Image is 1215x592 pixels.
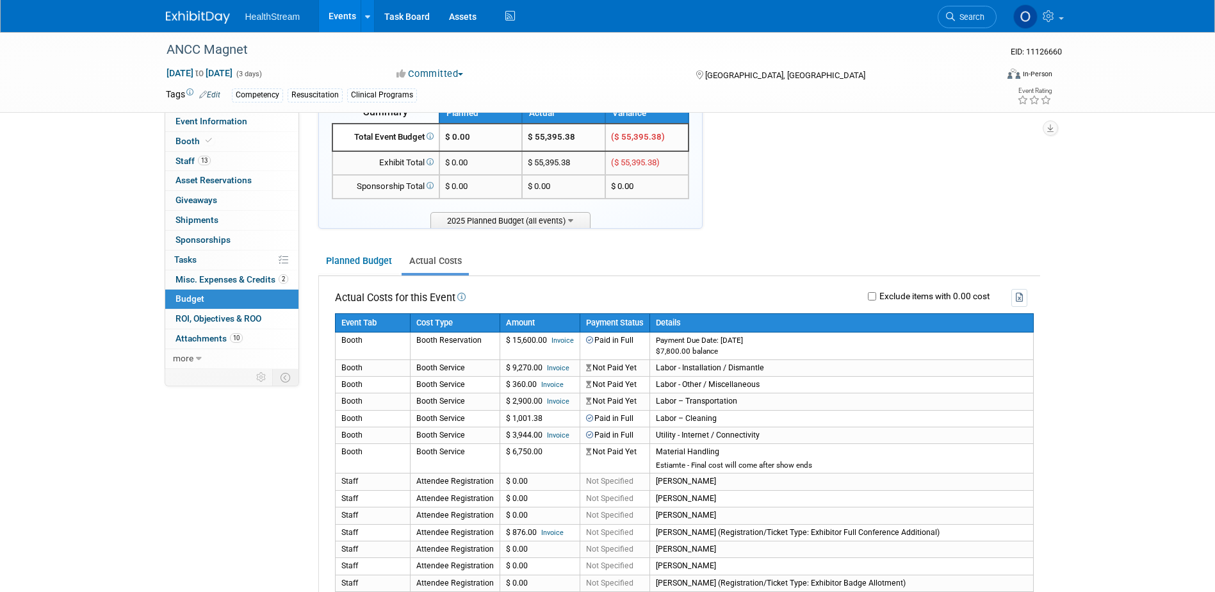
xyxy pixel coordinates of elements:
td: $ 15,600.00 [500,333,580,359]
th: Cost Type [410,313,500,333]
div: Total Event Budget [338,131,434,144]
span: $ 0.00 [445,181,468,191]
a: Planned Budget [318,249,399,273]
td: Material Handling [649,444,1033,473]
a: Booth [165,132,298,151]
td: [PERSON_NAME] [649,490,1033,507]
a: Attachments10 [165,329,298,349]
td: $ 0.00 [500,490,580,507]
td: [PERSON_NAME] (Registration/Ticket Type: Exhibitor Full Conference Additional) [649,524,1033,541]
button: Committed [392,67,468,81]
a: Event Information [165,112,298,131]
a: Budget [165,290,298,309]
div: Sponsorship Total [338,181,434,193]
a: Invoice [551,336,574,345]
a: Shipments [165,211,298,230]
td: Paid in Full [580,410,649,427]
span: $ 0.00 [611,181,633,191]
th: Payment Status [580,313,649,333]
td: Tags [166,88,220,103]
span: Not Specified [586,579,633,588]
a: Sponsorships [165,231,298,250]
td: Actual Costs for this Event [335,289,466,306]
a: more [165,349,298,368]
span: $ 0.00 [445,158,468,167]
img: ExhibitDay [166,11,230,24]
td: Attendee Registration [410,473,500,490]
span: Booth [175,136,215,146]
td: Staff [335,524,410,541]
span: Not Specified [586,494,633,503]
span: HealthStream [245,12,300,22]
span: 2 [279,274,288,284]
a: Asset Reservations [165,171,298,190]
span: [GEOGRAPHIC_DATA], [GEOGRAPHIC_DATA] [705,70,865,80]
a: Misc. Expenses & Credits2 [165,270,298,290]
th: Actual [522,103,605,124]
span: Search [955,12,984,22]
span: ROI, Objectives & ROO [175,313,261,324]
a: ROI, Objectives & ROO [165,309,298,329]
a: Invoice [541,381,564,389]
span: Not Specified [586,511,633,520]
div: Event Format [921,67,1053,86]
td: Booth Service [410,393,500,410]
span: Event ID: 11126660 [1011,47,1062,56]
a: Tasks [165,251,298,270]
td: Attendee Registration [410,524,500,541]
span: Summary [363,106,408,118]
td: Attendee Registration [410,558,500,575]
td: Labor – Cleaning [649,410,1033,427]
a: Invoice [547,431,569,440]
td: Staff [335,575,410,591]
a: Actual Costs [402,249,469,273]
td: Booth [335,393,410,410]
td: $ 55,395.38 [522,151,605,175]
td: Booth [335,377,410,393]
td: Labor – Transportation [649,393,1033,410]
td: $ 360.00 [500,377,580,393]
td: Paid in Full [580,427,649,444]
a: Search [938,6,997,28]
td: Booth [335,444,410,473]
a: Invoice [547,397,569,406]
th: Planned [439,103,523,124]
a: Edit [199,90,220,99]
td: Staff [335,490,410,507]
span: ($ 55,395.38) [611,132,665,142]
div: Event Rating [1017,88,1052,94]
th: Variance [605,103,689,124]
img: Olivia Christopher [1013,4,1038,29]
td: Booth Service [410,427,500,444]
td: Attendee Registration [410,541,500,557]
th: Details [649,313,1033,333]
span: 10 [230,333,243,343]
td: Toggle Event Tabs [272,369,298,386]
td: $ 0.00 [522,175,605,199]
span: Giveaways [175,195,217,205]
td: [PERSON_NAME] [649,507,1033,524]
div: Payment Due Date: [DATE] [656,336,1027,345]
td: $ 1,001.38 [500,410,580,427]
td: Booth [335,359,410,376]
div: $7,800.00 balance [656,347,1027,356]
span: $ 0.00 [445,132,470,142]
td: $ 6,750.00 [500,444,580,473]
label: Exclude items with 0.00 cost [876,292,990,301]
td: $ 0.00 [500,558,580,575]
span: Not Specified [586,545,633,554]
span: Asset Reservations [175,175,252,185]
td: Booth [335,333,410,359]
th: Event Tab [335,313,410,333]
div: Clinical Programs [347,88,417,102]
span: to [193,68,206,78]
div: Resuscitation [288,88,343,102]
i: Booth reservation complete [206,137,212,144]
td: Not Paid Yet [580,377,649,393]
span: Event Information [175,116,247,126]
td: [PERSON_NAME] [649,541,1033,557]
td: [PERSON_NAME] [649,473,1033,490]
td: Labor - Other / Miscellaneous [649,377,1033,393]
span: Shipments [175,215,218,225]
td: Attendee Registration [410,507,500,524]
